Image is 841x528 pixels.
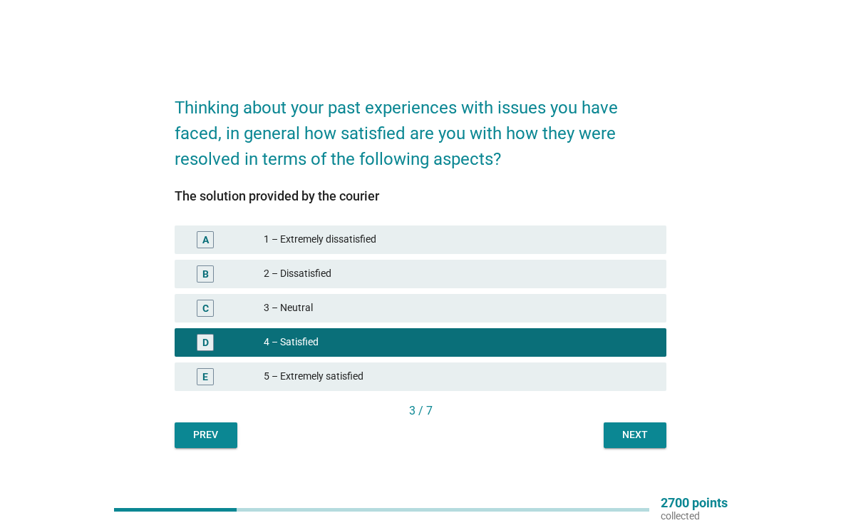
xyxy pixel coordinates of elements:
[264,334,655,351] div: 4 – Satisfied
[615,427,655,442] div: Next
[202,232,209,247] div: A
[661,509,728,522] p: collected
[186,427,226,442] div: Prev
[175,81,667,172] h2: Thinking about your past experiences with issues you have faced, in general how satisfied are you...
[264,300,655,317] div: 3 – Neutral
[202,369,208,384] div: E
[661,497,728,509] p: 2700 points
[604,422,666,448] button: Next
[264,231,655,248] div: 1 – Extremely dissatisfied
[202,335,209,350] div: D
[264,265,655,283] div: 2 – Dissatisfied
[202,300,209,315] div: C
[175,422,237,448] button: Prev
[202,266,209,281] div: B
[264,368,655,385] div: 5 – Extremely satisfied
[175,402,667,420] div: 3 / 7
[175,186,667,205] div: The solution provided by the courier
